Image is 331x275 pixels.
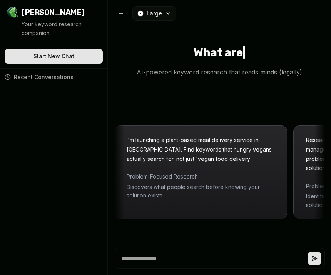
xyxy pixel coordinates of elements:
p: Your keyword research companion [22,20,101,38]
span: Recent Conversations [14,73,74,81]
h1: What are [194,46,245,61]
span: | [242,46,245,59]
span: Problem-Focused Research [130,172,278,181]
span: Start New Chat [33,52,74,60]
p: AI-powered keyword research that reads minds (legally) [130,67,308,77]
span: I'm launching a plant-based meal delivery service in [GEOGRAPHIC_DATA]. Find keywords that hungry... [130,137,275,162]
span: Large [147,10,162,17]
span: [PERSON_NAME] [22,7,85,18]
button: Start New Chat [5,49,103,64]
img: Jello SEO Logo [6,6,18,19]
button: Large [132,6,176,21]
span: Discovers what people search before knowing your solution exists [130,183,278,200]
